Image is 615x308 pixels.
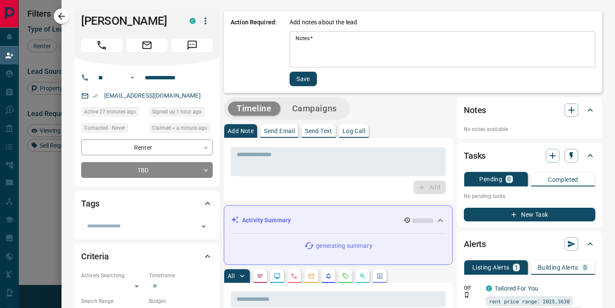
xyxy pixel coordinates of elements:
p: Add notes about the lead [290,18,357,27]
p: Search Range: [81,297,145,305]
svg: Agent Actions [376,273,383,279]
p: 1 [515,264,518,270]
div: condos.ca [486,285,492,291]
h2: Tasks [464,149,486,163]
svg: Emails [308,273,315,279]
p: generating summary [316,241,372,250]
svg: Push Notification Only [464,292,470,298]
p: 0 [583,264,587,270]
svg: Notes [257,273,264,279]
a: [EMAIL_ADDRESS][DOMAIN_NAME] [104,92,201,99]
div: Tasks [464,145,595,166]
svg: Listing Alerts [325,273,332,279]
p: Listing Alerts [472,264,510,270]
button: Campaigns [284,102,346,116]
p: Action Required: [231,18,277,86]
p: Actively Searching: [81,272,145,279]
a: Tailored For You [495,285,538,292]
div: TBD [81,162,213,178]
p: Building Alerts [538,264,578,270]
p: Add Note [228,128,254,134]
p: Timeframe: [149,272,213,279]
p: Pending [479,176,502,182]
button: Timeline [228,102,280,116]
span: Email [126,38,167,52]
h2: Tags [81,197,99,210]
h2: Notes [464,103,486,117]
button: New Task [464,208,595,221]
div: Mon Oct 13 2025 [149,123,213,135]
p: Activity Summary [242,216,291,225]
p: Off [464,284,481,292]
p: 0 [507,176,511,182]
button: Save [290,72,317,86]
span: Signed up 1 hour ago [152,108,202,116]
div: Mon Oct 13 2025 [149,107,213,119]
h1: [PERSON_NAME] [81,14,177,28]
div: Notes [464,100,595,120]
p: Send Text [305,128,332,134]
div: Alerts [464,234,595,254]
span: Message [172,38,213,52]
span: Call [81,38,122,52]
div: Mon Oct 13 2025 [81,107,145,119]
h2: Alerts [464,237,486,251]
span: Contacted - Never [84,124,125,132]
svg: Calls [291,273,298,279]
p: All [228,273,234,279]
div: condos.ca [190,18,196,24]
p: No notes available [464,125,595,133]
p: No pending tasks [464,190,595,203]
div: Tags [81,193,213,214]
p: Budget: [149,297,213,305]
div: Criteria [81,246,213,267]
button: Open [127,73,138,83]
p: Log Call [343,128,365,134]
p: Send Email [264,128,295,134]
svg: Lead Browsing Activity [274,273,281,279]
div: Renter [81,139,213,155]
h2: Criteria [81,250,109,263]
span: rent price range: 2025,3630 [489,297,570,305]
button: Open [198,221,210,232]
svg: Opportunities [359,273,366,279]
p: Completed [548,177,578,183]
svg: Email Verified [92,93,98,99]
span: Claimed < a minute ago [152,124,207,132]
div: Activity Summary [231,212,445,228]
span: Active 27 minutes ago [84,108,136,116]
svg: Requests [342,273,349,279]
